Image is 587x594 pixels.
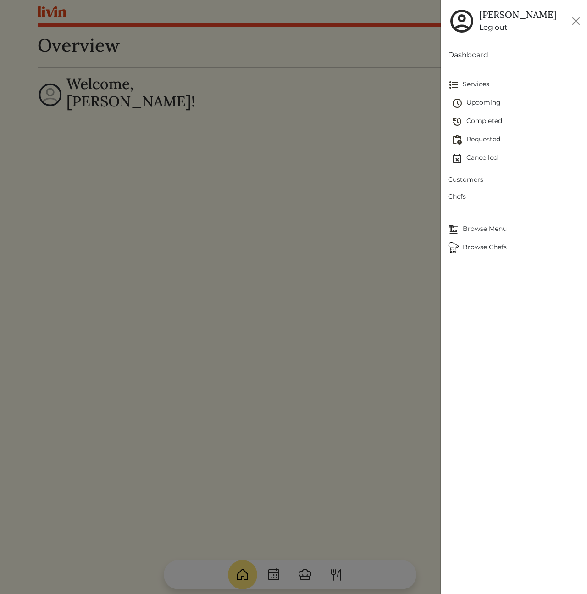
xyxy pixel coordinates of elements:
a: Log out [479,22,556,33]
span: Chefs [448,192,580,202]
button: Close [569,14,583,28]
span: Cancelled [452,153,580,164]
a: Completed [452,112,580,131]
span: Completed [452,116,580,127]
a: Browse MenuBrowse Menu [448,220,580,239]
h5: [PERSON_NAME] [479,9,556,20]
span: Browse Menu [448,224,580,235]
img: Browse Chefs [448,242,459,253]
img: pending_actions-fd19ce2ea80609cc4d7bbea353f93e2f363e46d0f816104e4e0650fdd7f915cf.svg [452,134,463,146]
span: Requested [452,134,580,146]
a: Cancelled [452,149,580,168]
a: Requested [452,131,580,149]
span: Services [448,79,580,90]
a: Customers [448,171,580,188]
a: ChefsBrowse Chefs [448,239,580,257]
a: Dashboard [448,50,580,61]
img: event_cancelled-67e280bd0a9e072c26133efab016668ee6d7272ad66fa3c7eb58af48b074a3a4.svg [452,153,463,164]
img: history-2b446bceb7e0f53b931186bf4c1776ac458fe31ad3b688388ec82af02103cd45.svg [452,116,463,127]
img: user_account-e6e16d2ec92f44fc35f99ef0dc9cddf60790bfa021a6ecb1c896eb5d2907b31c.svg [448,7,476,35]
span: Browse Chefs [448,242,580,253]
img: format_list_bulleted-ebc7f0161ee23162107b508e562e81cd567eeab2455044221954b09d19068e74.svg [448,79,459,90]
span: Upcoming [452,98,580,109]
a: Chefs [448,188,580,205]
img: schedule-fa401ccd6b27cf58db24c3bb5584b27dcd8bd24ae666a918e1c6b4ae8c451a22.svg [452,98,463,109]
a: Services [448,76,580,94]
span: Customers [448,175,580,185]
a: Upcoming [452,94,580,112]
img: Browse Menu [448,224,459,235]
